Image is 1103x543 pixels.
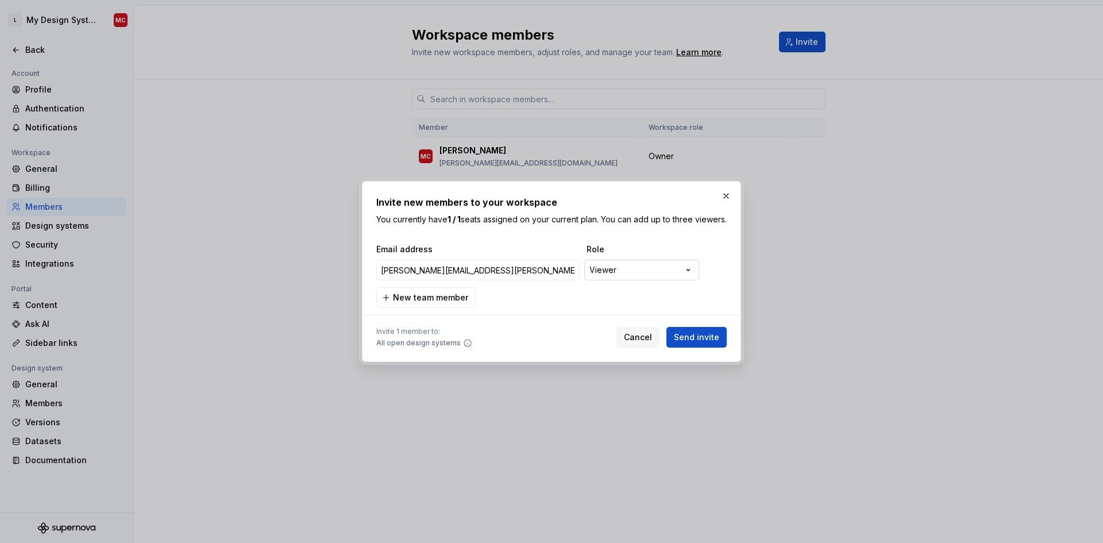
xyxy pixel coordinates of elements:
[587,244,701,255] span: Role
[376,287,476,308] button: New team member
[448,214,461,224] b: 1 / 1
[674,332,719,343] span: Send invite
[376,244,582,255] span: Email address
[376,214,727,225] p: You currently have seats assigned on your current plan. You can add up to three viewers.
[376,338,461,348] span: All open design systems
[393,292,468,303] span: New team member
[376,195,727,209] h2: Invite new members to your workspace
[624,332,652,343] span: Cancel
[616,327,660,348] button: Cancel
[376,327,472,336] span: Invite 1 member to:
[666,327,727,348] button: Send invite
